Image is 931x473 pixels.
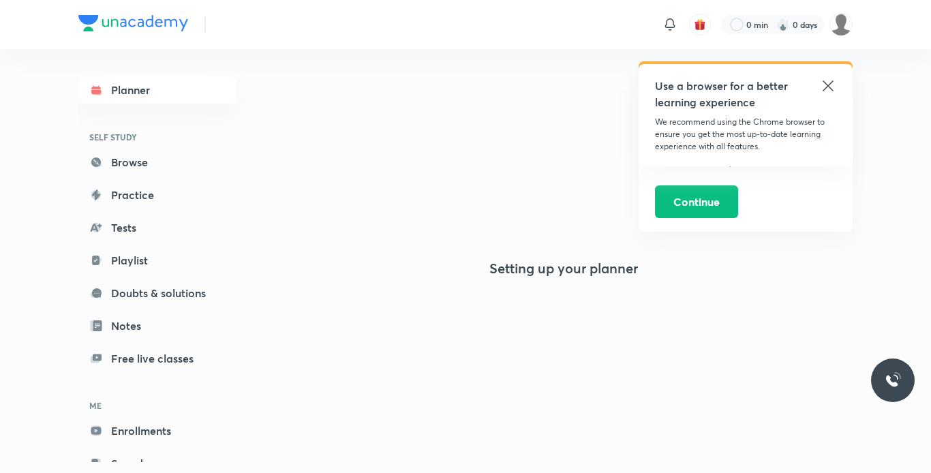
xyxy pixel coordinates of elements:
img: Company Logo [78,15,188,31]
a: Notes [78,312,236,339]
h6: SELF STUDY [78,125,236,149]
a: Browse [78,149,236,176]
button: avatar [689,14,711,35]
a: Enrollments [78,417,236,444]
h6: ME [78,394,236,417]
p: We recommend using the Chrome browser to ensure you get the most up-to-date learning experience w... [655,116,836,153]
a: Free live classes [78,345,236,372]
a: Planner [78,76,236,104]
a: Playlist [78,247,236,274]
a: Doubts & solutions [78,279,236,307]
img: streak [776,18,790,31]
img: Rajat Bhambhu [829,13,853,36]
h5: Use a browser for a better learning experience [655,78,791,110]
button: Continue [655,185,738,218]
a: Practice [78,181,236,209]
img: ttu [885,372,901,388]
a: Company Logo [78,15,188,35]
img: avatar [694,18,706,31]
a: Tests [78,214,236,241]
h4: Setting up your planner [489,260,638,277]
